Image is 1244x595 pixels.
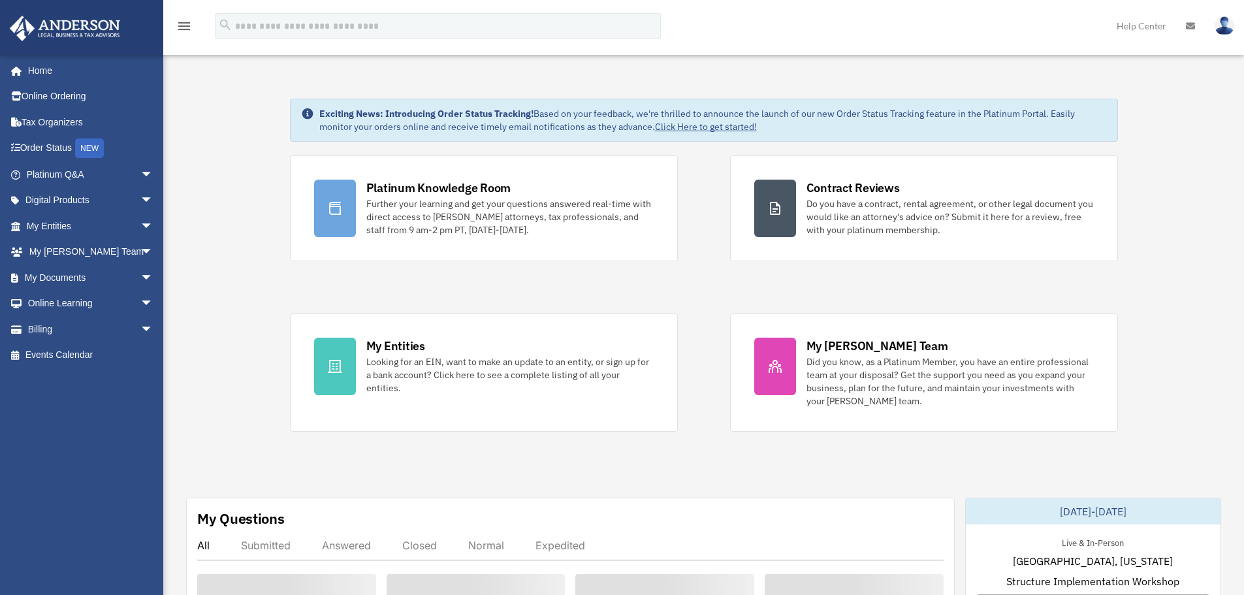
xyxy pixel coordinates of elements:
div: Further your learning and get your questions answered real-time with direct access to [PERSON_NAM... [366,197,654,236]
i: menu [176,18,192,34]
div: Submitted [241,539,291,552]
a: Online Ordering [9,84,173,110]
img: Anderson Advisors Platinum Portal [6,16,124,41]
div: My [PERSON_NAME] Team [806,338,948,354]
a: My Documentsarrow_drop_down [9,265,173,291]
a: My Entitiesarrow_drop_down [9,213,173,239]
a: Order StatusNEW [9,135,173,162]
span: arrow_drop_down [140,187,167,214]
span: arrow_drop_down [140,316,167,343]
a: Click Here to get started! [655,121,757,133]
div: Do you have a contract, rental agreement, or other legal document you would like an attorney's ad... [806,197,1094,236]
a: Platinum Knowledge Room Further your learning and get your questions answered real-time with dire... [290,155,678,261]
span: arrow_drop_down [140,265,167,291]
a: Digital Productsarrow_drop_down [9,187,173,214]
div: My Questions [197,509,285,528]
a: Platinum Q&Aarrow_drop_down [9,161,173,187]
img: User Pic [1215,16,1234,35]
a: menu [176,23,192,34]
div: [DATE]-[DATE] [966,498,1220,524]
span: arrow_drop_down [140,213,167,240]
span: [GEOGRAPHIC_DATA], [US_STATE] [1013,553,1173,569]
a: My [PERSON_NAME] Teamarrow_drop_down [9,239,173,265]
a: Tax Organizers [9,109,173,135]
div: Based on your feedback, we're thrilled to announce the launch of our new Order Status Tracking fe... [319,107,1107,133]
a: Online Learningarrow_drop_down [9,291,173,317]
div: Platinum Knowledge Room [366,180,511,196]
a: My [PERSON_NAME] Team Did you know, as a Platinum Member, you have an entire professional team at... [730,314,1118,432]
div: Closed [402,539,437,552]
div: My Entities [366,338,425,354]
span: arrow_drop_down [140,239,167,266]
div: All [197,539,210,552]
div: NEW [75,138,104,158]
div: Expedited [535,539,585,552]
div: Normal [468,539,504,552]
i: search [218,18,232,32]
div: Looking for an EIN, want to make an update to an entity, or sign up for a bank account? Click her... [366,355,654,394]
a: Contract Reviews Do you have a contract, rental agreement, or other legal document you would like... [730,155,1118,261]
a: Home [9,57,167,84]
span: Structure Implementation Workshop [1006,573,1179,589]
div: Answered [322,539,371,552]
div: Did you know, as a Platinum Member, you have an entire professional team at your disposal? Get th... [806,355,1094,408]
span: arrow_drop_down [140,291,167,317]
a: My Entities Looking for an EIN, want to make an update to an entity, or sign up for a bank accoun... [290,314,678,432]
a: Events Calendar [9,342,173,368]
div: Live & In-Person [1051,535,1134,549]
div: Contract Reviews [806,180,900,196]
span: arrow_drop_down [140,161,167,188]
strong: Exciting News: Introducing Order Status Tracking! [319,108,534,120]
a: Billingarrow_drop_down [9,316,173,342]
